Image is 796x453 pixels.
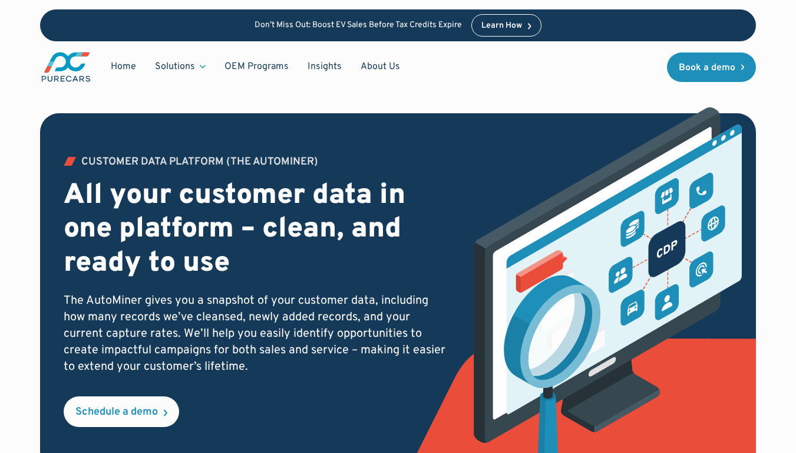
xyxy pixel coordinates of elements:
[155,60,195,73] div: Solutions
[64,396,179,427] a: Schedule a demo
[298,55,351,78] a: Insights
[679,63,735,73] div: Book a demo
[101,55,146,78] a: Home
[481,22,522,30] div: Learn How
[64,293,445,375] p: The AutoMiner gives you a snapshot of your customer data, including how many records we’ve cleans...
[215,55,298,78] a: OEM Programs
[255,21,462,31] p: Don’t Miss Out: Boost EV Sales Before Tax Credits Expire
[40,51,92,83] img: purecars logo
[471,14,541,37] a: Learn How
[40,51,92,83] a: main
[75,407,158,418] div: Schedule a demo
[146,55,215,78] div: Solutions
[64,179,445,281] h2: All your customer data in one platform – clean, and ready to use
[81,157,318,168] div: Customer Data PLATFORM (The Autominer)
[667,52,757,82] a: Book a demo
[351,55,409,78] a: About Us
